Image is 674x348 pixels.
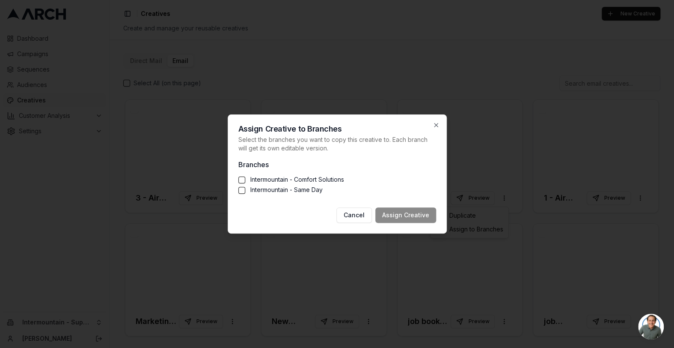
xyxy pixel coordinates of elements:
p: Select the branches you want to copy this creative to. Each branch will get its own editable vers... [238,135,436,153]
label: Branches [238,160,269,169]
label: Intermountain - Same Day [250,187,323,193]
label: Intermountain - Comfort Solutions [250,177,344,183]
button: Cancel [336,207,372,223]
h2: Assign Creative to Branches [238,125,436,133]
